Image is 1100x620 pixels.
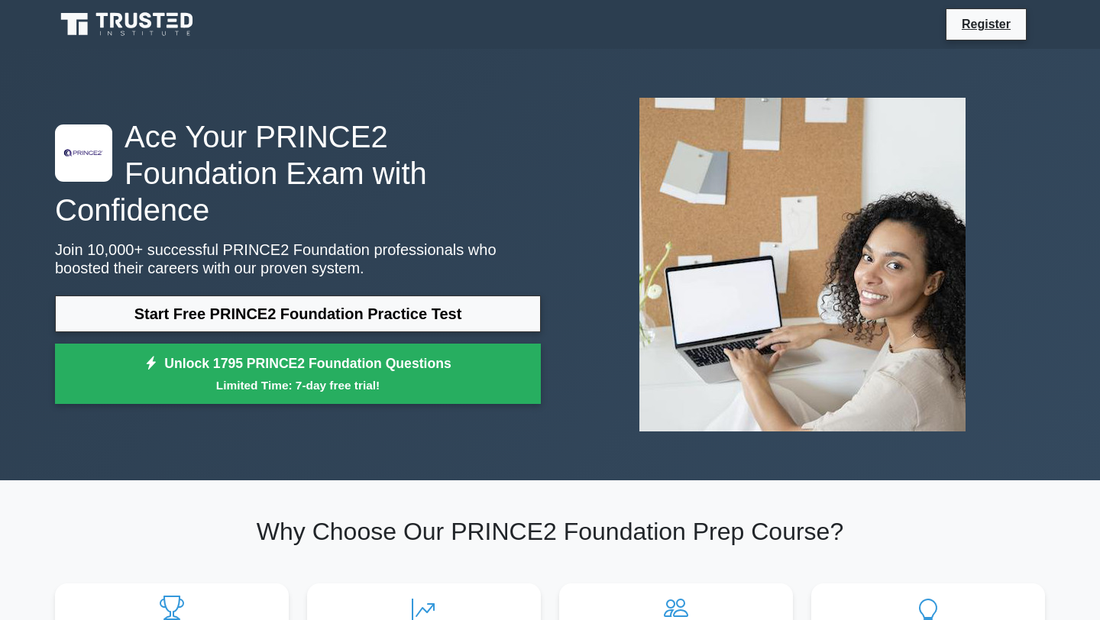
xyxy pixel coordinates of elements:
[55,241,541,277] p: Join 10,000+ successful PRINCE2 Foundation professionals who boosted their careers with our prove...
[74,376,522,394] small: Limited Time: 7-day free trial!
[55,517,1045,546] h2: Why Choose Our PRINCE2 Foundation Prep Course?
[55,118,541,228] h1: Ace Your PRINCE2 Foundation Exam with Confidence
[55,344,541,405] a: Unlock 1795 PRINCE2 Foundation QuestionsLimited Time: 7-day free trial!
[55,295,541,332] a: Start Free PRINCE2 Foundation Practice Test
[953,15,1020,34] a: Register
